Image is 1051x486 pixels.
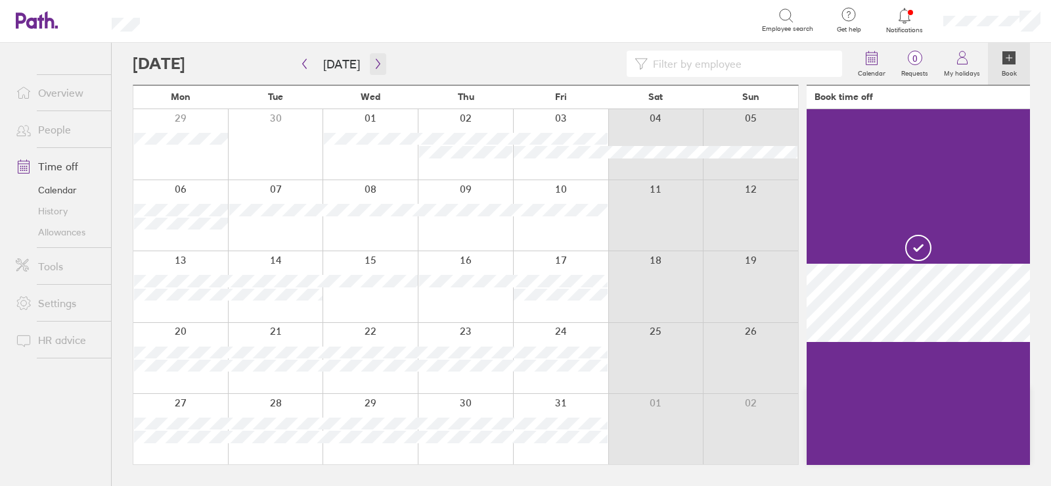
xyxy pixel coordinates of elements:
div: Search [175,14,209,26]
a: Book [988,43,1030,85]
label: Calendar [850,66,893,78]
span: Fri [555,91,567,102]
button: [DATE] [313,53,370,75]
a: Time off [5,153,111,180]
div: Book time off [815,91,873,102]
span: 0 [893,53,936,64]
span: Sun [742,91,759,102]
a: Calendar [850,43,893,85]
a: Overview [5,80,111,106]
a: Allowances [5,222,111,243]
a: Tools [5,253,111,279]
span: Mon [171,91,190,102]
a: My holidays [936,43,988,85]
label: Requests [893,66,936,78]
a: Calendar [5,180,111,201]
span: Sat [648,91,663,102]
a: People [5,116,111,143]
span: Notifications [883,26,926,34]
span: Wed [361,91,380,102]
span: Employee search [762,25,813,33]
span: Thu [458,91,474,102]
a: 0Requests [893,43,936,85]
a: HR advice [5,327,111,353]
a: Settings [5,290,111,316]
input: Filter by employee [648,51,834,76]
label: Book [994,66,1025,78]
a: History [5,201,111,222]
span: Get help [828,26,870,34]
label: My holidays [936,66,988,78]
a: Notifications [883,7,926,34]
span: Tue [268,91,283,102]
